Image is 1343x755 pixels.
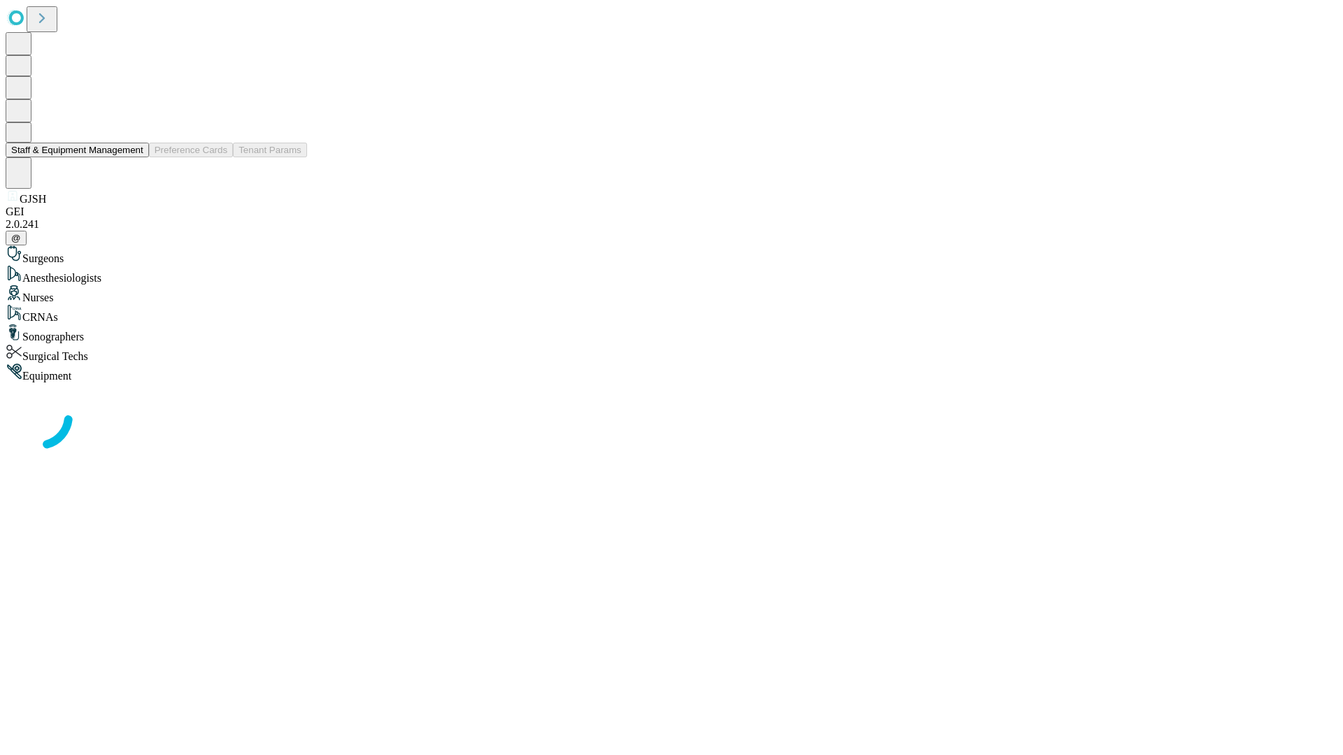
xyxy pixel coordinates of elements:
[6,363,1337,382] div: Equipment
[149,143,233,157] button: Preference Cards
[233,143,307,157] button: Tenant Params
[6,143,149,157] button: Staff & Equipment Management
[6,285,1337,304] div: Nurses
[6,245,1337,265] div: Surgeons
[6,231,27,245] button: @
[6,218,1337,231] div: 2.0.241
[20,193,46,205] span: GJSH
[6,324,1337,343] div: Sonographers
[6,265,1337,285] div: Anesthesiologists
[6,304,1337,324] div: CRNAs
[11,233,21,243] span: @
[6,206,1337,218] div: GEI
[6,343,1337,363] div: Surgical Techs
